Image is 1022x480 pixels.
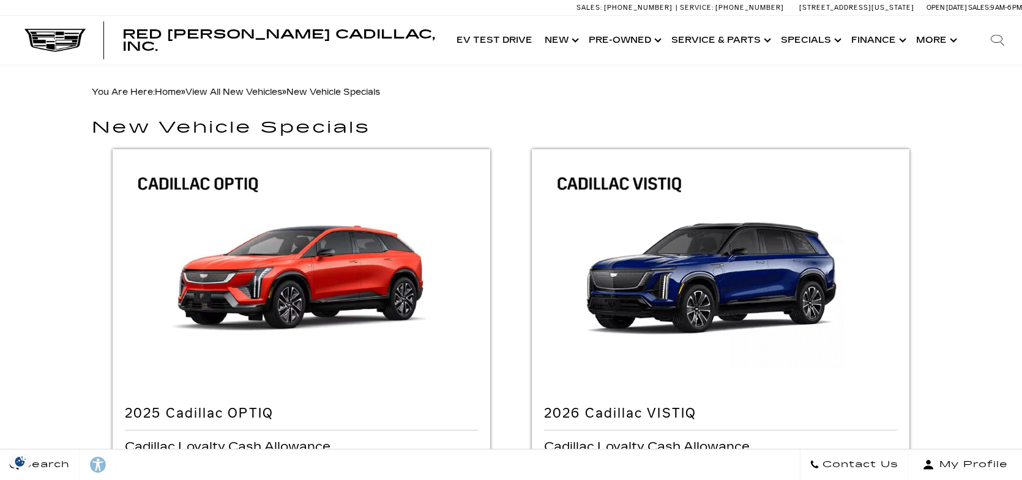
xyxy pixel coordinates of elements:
[908,449,1022,480] button: Open user profile menu
[968,4,990,12] span: Sales:
[155,87,181,97] a: Home
[665,16,775,65] a: Service & Parts
[125,440,334,453] span: Cadillac Loyalty Cash Allowance
[532,149,909,401] img: 2026 Cadillac VISTIQ
[122,27,435,54] span: Red [PERSON_NAME] Cadillac, Inc.
[576,4,676,11] a: Sales: [PHONE_NUMBER]
[544,406,897,421] h2: 2026 Cadillac VISTIQ
[544,440,753,453] span: Cadillac Loyalty Cash Allowance
[286,87,380,97] span: New Vehicle Specials
[799,4,914,12] a: [STREET_ADDRESS][US_STATE]
[990,4,1022,12] span: 9 AM-6 PM
[92,119,930,137] h1: New Vehicle Specials
[24,29,86,52] img: Cadillac Dark Logo with Cadillac White Text
[800,449,908,480] a: Contact Us
[576,4,602,12] span: Sales:
[910,16,961,65] button: More
[934,456,1008,473] span: My Profile
[125,406,478,421] h2: 2025 Cadillac OPTIQ
[113,149,490,401] img: 2025 Cadillac OPTIQ
[927,4,967,12] span: Open [DATE]
[539,16,583,65] a: New
[155,87,380,97] span: »
[676,4,787,11] a: Service: [PHONE_NUMBER]
[185,87,282,97] a: View All New Vehicles
[604,4,673,12] span: [PHONE_NUMBER]
[122,28,438,53] a: Red [PERSON_NAME] Cadillac, Inc.
[845,16,910,65] a: Finance
[715,4,784,12] span: [PHONE_NUMBER]
[450,16,539,65] a: EV Test Drive
[185,87,380,97] span: »
[6,455,34,468] section: Click to Open Cookie Consent Modal
[92,84,930,101] div: Breadcrumbs
[92,87,380,97] span: You Are Here:
[819,456,898,473] span: Contact Us
[775,16,845,65] a: Specials
[680,4,714,12] span: Service:
[19,456,70,473] span: Search
[6,455,34,468] img: Opt-Out Icon
[583,16,665,65] a: Pre-Owned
